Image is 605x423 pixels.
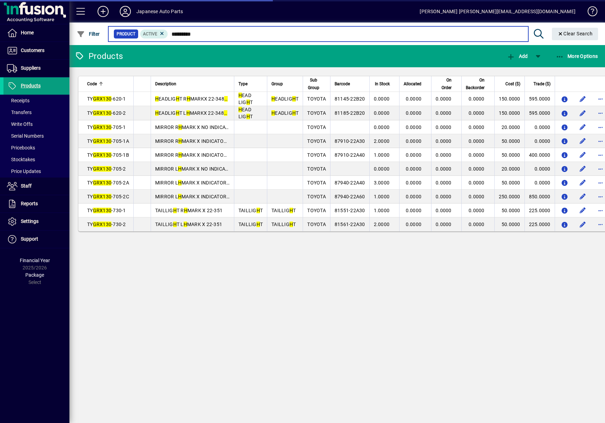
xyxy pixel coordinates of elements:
span: EAD LIG T [238,107,253,119]
div: Code [87,80,129,88]
span: 87940-22A40 [335,180,365,185]
span: Description [155,80,176,88]
span: 2.0000 [374,138,390,144]
button: Edit [577,205,588,216]
span: 87940-22A60 [335,194,365,199]
span: MIRROR L MARK X INDICATOR + CAMERA 13 WIRE [155,194,271,199]
td: 50.0000 [494,204,524,217]
button: Clear [552,28,598,40]
span: 87910-22A40 [335,152,365,158]
span: TAILLIG T [238,208,263,213]
td: 50.0000 [494,176,524,190]
td: 595.0000 [524,106,555,120]
button: Edit [577,122,588,133]
span: 0.0000 [469,222,485,227]
div: Products [75,51,123,62]
span: Sub Group [307,76,320,92]
span: More Options [556,53,598,59]
span: MIRROR L MARK X NO INDICATOR 7 WIRE [155,166,252,172]
span: 0.0000 [469,208,485,213]
span: TY -730-2 [87,222,126,227]
button: Edit [577,177,588,188]
span: Customers [21,48,44,53]
span: 0.0000 [469,110,485,116]
em: H [186,110,190,116]
a: Transfers [3,106,69,118]
span: 0.0000 [406,180,422,185]
span: TOYOTA [307,152,326,158]
span: 0.0000 [469,138,485,144]
span: In Stock [375,80,389,88]
a: Customers [3,42,69,59]
span: Clear Search [557,31,593,36]
em: H [184,222,187,227]
td: 50.0000 [494,134,524,148]
span: 0.0000 [406,222,422,227]
em: H [155,110,159,116]
div: Japanese Auto Parts [136,6,183,17]
td: 400.0000 [524,148,555,162]
span: 0.0000 [436,222,452,227]
button: Add [92,5,114,18]
span: 0.0000 [436,152,452,158]
span: 0.0000 [436,96,452,102]
em: H [238,93,242,98]
div: On Order [436,76,458,92]
span: MIRROR L MARK X INDICATOR 7 WIRE [155,180,243,185]
span: TOYOTA [307,124,326,130]
span: Reports [21,201,38,206]
em: H [178,180,182,185]
button: Filter [75,28,102,40]
em: H [187,96,190,102]
em: H [178,152,182,158]
a: Settings [3,213,69,230]
em: H [292,110,296,116]
span: 2.0000 [374,222,390,227]
em: H [271,96,275,102]
em: H [184,208,187,213]
span: Write Offs [7,121,33,127]
span: TOYOTA [307,138,326,144]
a: Stocktakes [3,154,69,165]
td: 50.0000 [494,217,524,231]
td: 0.0000 [524,176,555,190]
span: TAILLIG T [271,222,296,227]
span: 1.0000 [374,208,390,213]
div: Type [238,80,263,88]
span: Code [87,80,97,88]
em: GRX130 [93,138,112,144]
span: 0.0000 [469,124,485,130]
span: 0.0000 [469,180,485,185]
span: TOYOTA [307,180,326,185]
button: Edit [577,93,588,104]
span: MIRROR R MARK X INDICATOR 7 WIRE [155,138,244,144]
span: Suppliers [21,65,41,71]
span: Home [21,30,34,35]
mat-chip: Activation Status: Active [140,29,168,38]
em: H [238,107,242,112]
em: H [176,110,179,116]
span: Stocktakes [7,157,35,162]
span: TY -705-2C [87,194,129,199]
td: 150.0000 [494,106,524,120]
span: Staff [21,183,32,189]
span: TAILLIG T R MARK X 22-351 [155,208,222,213]
em: H [257,222,260,227]
span: Serial Numbers [7,133,44,139]
span: 0.0000 [469,96,485,102]
span: TY -705-1 [87,124,126,130]
td: 850.0000 [524,190,555,204]
span: TOYOTA [307,110,326,116]
span: 0.0000 [436,208,452,213]
em: H [173,208,177,213]
span: TAILLIG T L MARK X 22-351 [155,222,222,227]
a: Receipts [3,95,69,106]
button: Edit [577,163,588,174]
span: EADLIG T L MARKX 22-348 ID EA [155,110,240,116]
span: 1.0000 [374,194,390,199]
span: TOYOTA [307,194,326,199]
span: Package [25,272,44,278]
span: 81145-22B20 [335,96,365,102]
button: Add [505,50,529,62]
div: [PERSON_NAME] [PERSON_NAME][EMAIL_ADDRESS][DOMAIN_NAME] [420,6,575,17]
